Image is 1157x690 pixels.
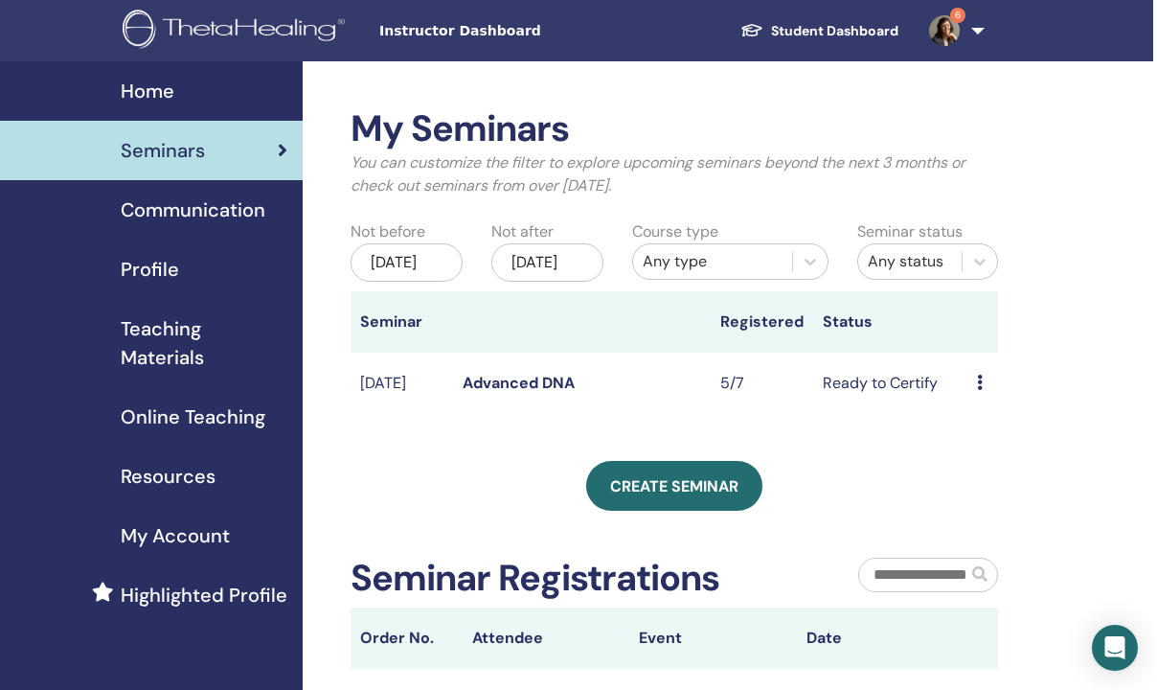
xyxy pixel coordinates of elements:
[121,195,265,224] span: Communication
[868,250,952,273] div: Any status
[121,402,265,431] span: Online Teaching
[711,291,813,353] th: Registered
[1092,625,1138,671] div: Open Intercom Messenger
[121,136,205,165] span: Seminars
[351,353,453,415] td: [DATE]
[797,608,964,669] th: Date
[643,250,783,273] div: Any type
[351,608,463,669] th: Order No.
[711,353,813,415] td: 5/7
[813,353,967,415] td: Ready to Certify
[351,220,425,243] label: Not before
[121,77,174,105] span: Home
[123,10,352,53] img: logo.png
[121,314,287,372] span: Teaching Materials
[813,291,967,353] th: Status
[351,243,463,282] div: [DATE]
[632,220,718,243] label: Course type
[586,461,762,511] a: Create seminar
[740,22,763,38] img: graduation-cap-white.svg
[121,581,287,609] span: Highlighted Profile
[379,21,667,41] span: Instructor Dashboard
[463,608,630,669] th: Attendee
[351,107,998,151] h2: My Seminars
[491,243,603,282] div: [DATE]
[929,15,960,46] img: default.jpg
[351,151,998,197] p: You can customize the filter to explore upcoming seminars beyond the next 3 months or check out s...
[121,255,179,284] span: Profile
[121,521,230,550] span: My Account
[725,13,914,49] a: Student Dashboard
[351,557,719,601] h2: Seminar Registrations
[610,476,738,496] span: Create seminar
[857,220,963,243] label: Seminar status
[463,373,575,393] a: Advanced DNA
[950,8,965,23] span: 6
[351,291,453,353] th: Seminar
[491,220,554,243] label: Not after
[629,608,797,669] th: Event
[121,462,216,491] span: Resources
